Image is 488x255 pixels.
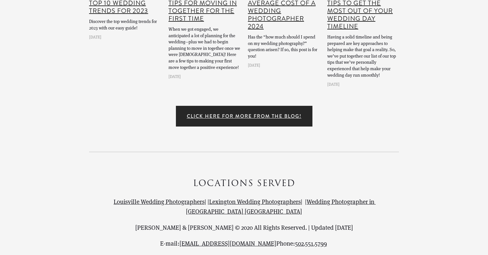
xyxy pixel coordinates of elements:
[168,26,240,70] p: When we got engaged, we anticipated a lot of planning for the wedding—plus we had to begin planni...
[89,18,161,31] p: Discover the top wedding trends for 2023 with our easy guide!
[89,34,101,40] time: [DATE]
[176,106,312,127] a: Click Here for More From The Blog!
[327,34,399,78] p: Having a solid timeline and being prepared are key approaches to helping make that goal a reality...
[209,197,301,205] a: Lexington Wedding Photographers
[114,197,205,205] a: Louisville Wedding Photographers
[248,34,320,59] p: Has the “how much should I spend on my wedding photography?” question arisen? If so, this post is...
[89,177,399,191] h3: Locations Served
[248,62,260,68] time: [DATE]
[168,73,181,79] time: [DATE]
[89,197,399,216] p: | | | |
[89,223,399,232] p: [PERSON_NAME] & [PERSON_NAME] © 2020 All Rights Reserved. | Updated [DATE]
[327,81,340,87] time: [DATE]
[295,239,327,247] a: 502.551.5799
[89,238,399,248] p: E-mail: Phone:
[179,239,276,247] a: [EMAIL_ADDRESS][DOMAIN_NAME]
